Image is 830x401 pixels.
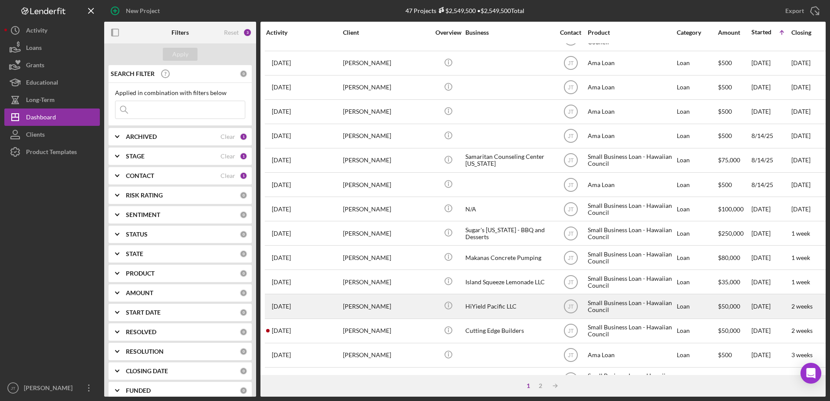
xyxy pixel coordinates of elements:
[343,270,430,293] div: [PERSON_NAME]
[221,153,235,160] div: Clear
[751,125,790,148] div: 8/14/25
[791,254,810,261] time: 1 week
[240,250,247,258] div: 0
[677,76,717,99] div: Loan
[677,270,717,293] div: Loan
[4,39,100,56] button: Loans
[588,246,675,269] div: Small Business Loan - Hawaiian Council
[777,2,826,20] button: Export
[240,191,247,199] div: 0
[343,368,430,391] div: [PERSON_NAME]
[465,319,552,342] div: Cutting Edge Builders
[126,211,160,218] b: SENTIMENT
[588,295,675,318] div: Small Business Loan - Hawaiian Council
[126,329,156,335] b: RESOLVED
[240,328,247,336] div: 0
[588,319,675,342] div: Small Business Loan - Hawaiian Council
[718,29,751,36] div: Amount
[718,254,740,261] span: $80,000
[26,22,47,41] div: Activity
[718,132,732,139] span: $500
[221,172,235,179] div: Clear
[240,133,247,141] div: 1
[436,7,476,14] div: $2,549,500
[568,352,574,358] text: JT
[791,108,810,115] time: [DATE]
[588,222,675,245] div: Small Business Loan - Hawaiian Council
[126,133,157,140] b: ARCHIVED
[163,48,198,61] button: Apply
[751,319,790,342] div: [DATE]
[568,230,574,237] text: JT
[554,29,587,36] div: Contact
[343,125,430,148] div: [PERSON_NAME]
[126,387,151,394] b: FUNDED
[26,108,56,128] div: Dashboard
[677,344,717,367] div: Loan
[465,222,552,245] div: Sugar's [US_STATE] - BBQ and Desserts
[343,100,430,123] div: [PERSON_NAME]
[126,192,163,199] b: RISK RATING
[791,278,810,286] time: 1 week
[11,386,16,391] text: JT
[26,39,42,59] div: Loans
[26,91,55,111] div: Long-Term
[4,56,100,74] button: Grants
[4,143,100,161] button: Product Templates
[126,172,154,179] b: CONTACT
[568,85,574,91] text: JT
[172,48,188,61] div: Apply
[240,270,247,277] div: 0
[126,250,143,257] b: STATE
[718,230,744,237] span: $250,000
[568,304,574,310] text: JT
[26,126,45,145] div: Clients
[588,197,675,220] div: Small Business Loan - Hawaiian Council
[104,2,168,20] button: New Project
[4,74,100,91] a: Educational
[111,70,155,77] b: SEARCH FILTER
[343,29,430,36] div: Client
[791,327,813,334] time: 2 weeks
[568,109,574,115] text: JT
[588,100,675,123] div: Ama Loan
[240,70,247,78] div: 0
[4,22,100,39] button: Activity
[800,363,821,384] div: Open Intercom Messenger
[677,246,717,269] div: Loan
[243,28,252,37] div: 3
[272,327,291,334] time: 2025-09-04 05:40
[718,278,740,286] span: $35,000
[677,29,717,36] div: Category
[272,254,291,261] time: 2025-09-16 19:13
[568,158,574,164] text: JT
[272,279,291,286] time: 2025-08-27 20:31
[677,100,717,123] div: Loan
[126,231,148,238] b: STATUS
[126,2,160,20] div: New Project
[126,153,145,160] b: STAGE
[240,387,247,394] div: 0
[126,309,161,316] b: START DATE
[272,132,291,139] time: 2025-08-14 04:09
[4,91,100,108] button: Long-Term
[791,83,810,91] time: [DATE]
[465,29,552,36] div: Business
[791,181,810,188] time: [DATE]
[568,328,574,334] text: JT
[751,197,790,220] div: [DATE]
[343,149,430,172] div: [PERSON_NAME]
[718,327,740,334] span: $50,000
[588,125,675,148] div: Ama Loan
[272,181,291,188] time: 2025-08-14 23:37
[465,270,552,293] div: Island Squeeze Lemonade LLC
[751,52,790,75] div: [DATE]
[751,149,790,172] div: 8/14/25
[465,246,552,269] div: Makanas Concrete Pumping
[785,2,804,20] div: Export
[522,382,534,389] div: 1
[4,108,100,126] button: Dashboard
